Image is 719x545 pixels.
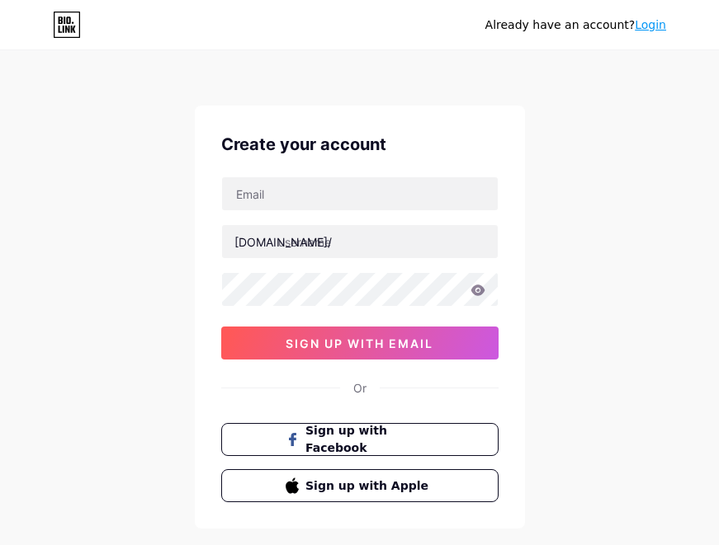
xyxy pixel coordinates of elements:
[221,423,499,456] button: Sign up with Facebook
[305,422,433,457] span: Sign up with Facebook
[286,336,433,350] span: sign up with email
[305,477,433,495] span: Sign up with Apple
[221,469,499,502] button: Sign up with Apple
[222,225,498,258] input: username
[234,233,332,251] div: [DOMAIN_NAME]/
[221,327,499,359] button: sign up with email
[221,132,499,157] div: Create your account
[635,18,666,31] a: Login
[353,379,367,397] div: Or
[485,16,666,34] div: Already have an account?
[222,177,498,210] input: Email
